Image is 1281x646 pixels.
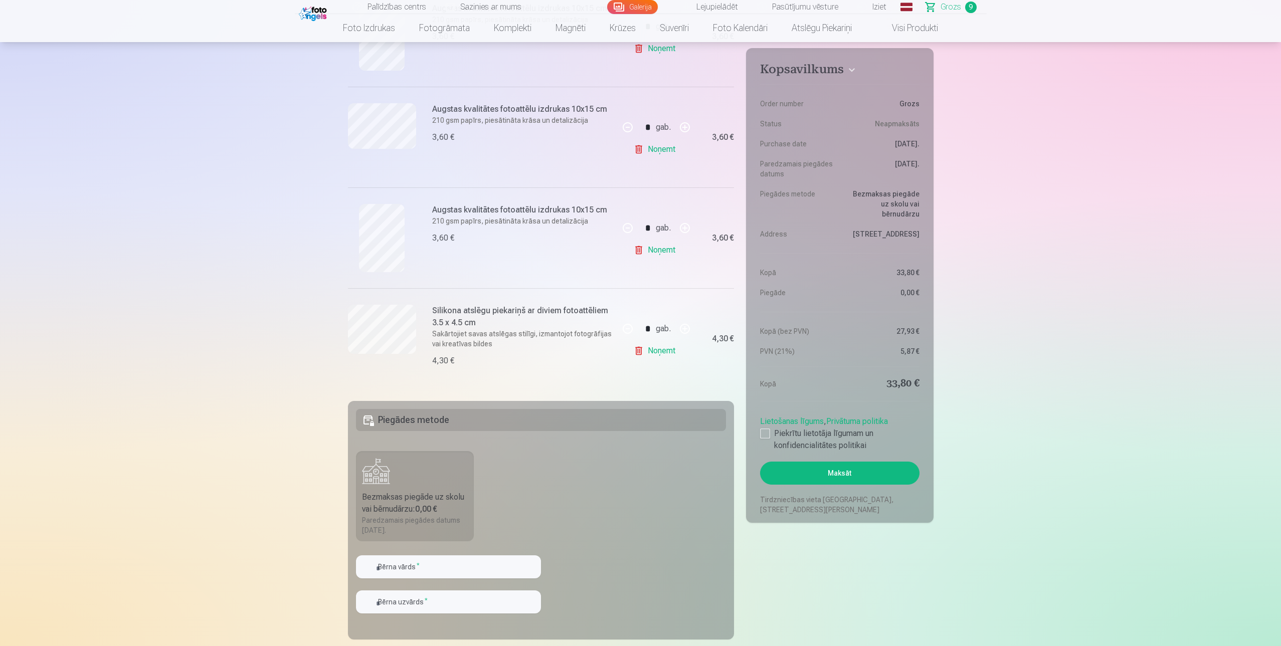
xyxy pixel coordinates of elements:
p: Sakārtojiet savas atslēgas stilīgi, izmantojot fotogrāfijas vai kreatīvas bildes [432,329,613,349]
dt: Address [760,229,835,239]
p: 210 gsm papīrs, piesātināta krāsa un detalizācija [432,115,613,125]
div: 4,30 € [432,355,454,367]
img: /fa1 [299,4,329,21]
a: Fotogrāmata [407,14,482,42]
b: 0,00 € [415,504,437,514]
dt: Kopā [760,268,835,278]
dt: Paredzamais piegādes datums [760,159,835,179]
a: Visi produkti [864,14,950,42]
div: gab. [656,216,671,240]
span: 9 [965,2,977,13]
button: Kopsavilkums [760,62,919,80]
a: Noņemt [634,240,679,260]
div: 3,60 € [432,232,454,244]
dd: [DATE]. [845,139,920,149]
a: Noņemt [634,139,679,159]
a: Atslēgu piekariņi [780,14,864,42]
dd: 33,80 € [845,268,920,278]
div: gab. [656,317,671,341]
a: Noņemt [634,39,679,59]
div: gab. [656,115,671,139]
button: Maksāt [760,462,919,485]
dd: 33,80 € [845,377,920,391]
a: Privātuma politika [826,416,888,426]
a: Foto izdrukas [331,14,407,42]
dt: Order number [760,99,835,109]
div: Bezmaksas piegāde uz skolu vai bērnudārzu : [362,491,468,515]
dt: Piegādes metode [760,189,835,219]
dt: Purchase date [760,139,835,149]
a: Foto kalendāri [701,14,780,42]
h6: Augstas kvalitātes fotoattēlu izdrukas 10x15 cm [432,103,613,115]
dd: 27,93 € [845,326,920,336]
div: Paredzamais piegādes datums [DATE]. [362,515,468,535]
dt: Piegāde [760,288,835,298]
a: Magnēti [543,14,598,42]
div: 3,60 € [712,235,734,241]
div: 3,60 € [712,134,734,140]
dt: PVN (21%) [760,346,835,356]
div: 4,30 € [712,336,734,342]
dd: Bezmaksas piegāde uz skolu vai bērnudārzu [845,189,920,219]
dd: [STREET_ADDRESS] [845,229,920,239]
h5: Piegādes metode [356,409,726,431]
span: Grozs [941,1,961,13]
a: Lietošanas līgums [760,416,824,426]
div: , [760,411,919,452]
dt: Kopā (bez PVN) [760,326,835,336]
a: Suvenīri [648,14,701,42]
p: Tirdzniecības vieta [GEOGRAPHIC_DATA], [STREET_ADDRESS][PERSON_NAME] [760,495,919,515]
dd: 0,00 € [845,288,920,298]
a: Komplekti [482,14,543,42]
h6: Silikona atslēgu piekariņš ar diviem fotoattēliem 3.5 x 4.5 cm [432,305,613,329]
a: Noņemt [634,341,679,361]
dd: 5,87 € [845,346,920,356]
dd: Grozs [845,99,920,109]
a: Krūzes [598,14,648,42]
h6: Augstas kvalitātes fotoattēlu izdrukas 10x15 cm [432,204,613,216]
dd: [DATE]. [845,159,920,179]
div: 3,60 € [432,131,454,143]
label: Piekrītu lietotāja līgumam un konfidencialitātes politikai [760,427,919,452]
dt: Kopā [760,377,835,391]
p: 210 gsm papīrs, piesātināta krāsa un detalizācija [432,216,613,226]
dt: Status [760,119,835,129]
span: Neapmaksāts [875,119,920,129]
